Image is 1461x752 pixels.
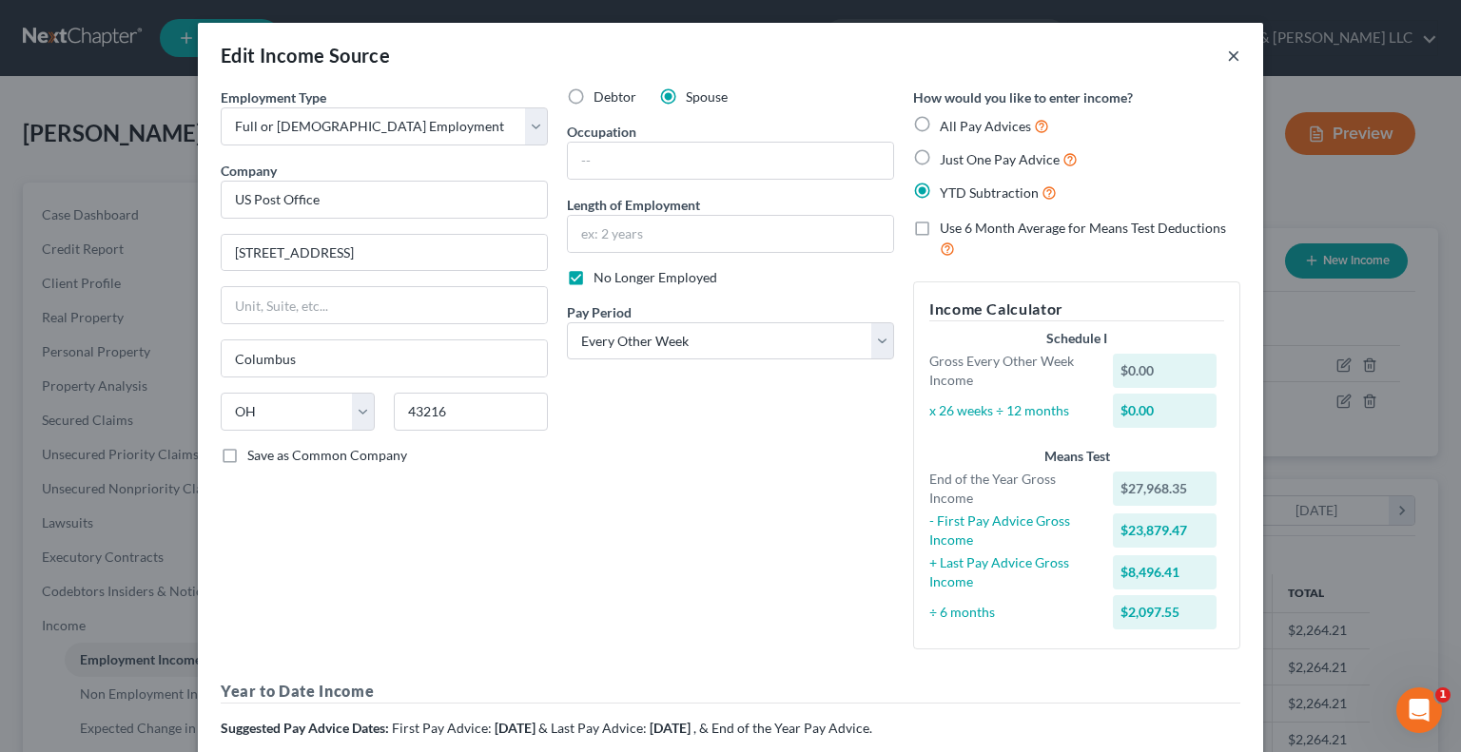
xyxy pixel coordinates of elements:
[920,401,1103,420] div: x 26 weeks ÷ 12 months
[920,511,1103,550] div: - First Pay Advice Gross Income
[392,720,492,736] span: First Pay Advice:
[221,680,1240,704] h5: Year to Date Income
[1227,44,1240,67] button: ×
[221,42,390,68] div: Edit Income Source
[929,447,1224,466] div: Means Test
[247,447,407,463] span: Save as Common Company
[686,88,728,105] span: Spouse
[221,720,389,736] strong: Suggested Pay Advice Dates:
[940,151,1060,167] span: Just One Pay Advice
[538,720,647,736] span: & Last Pay Advice:
[1113,513,1217,548] div: $23,879.47
[495,720,536,736] strong: [DATE]
[1113,354,1217,388] div: $0.00
[940,220,1226,236] span: Use 6 Month Average for Means Test Deductions
[1435,687,1451,703] span: 1
[1396,687,1442,733] iframe: Intercom live chat
[394,393,548,431] input: Enter zip...
[594,88,636,105] span: Debtor
[929,329,1224,348] div: Schedule I
[920,553,1103,591] div: + Last Pay Advice Gross Income
[221,181,548,219] input: Search company by name...
[1113,555,1217,589] div: $8,496.41
[693,720,872,736] span: , & End of the Year Pay Advice.
[222,340,547,376] input: Enter city...
[920,352,1103,390] div: Gross Every Other Week Income
[920,603,1103,622] div: ÷ 6 months
[222,287,547,323] input: Unit, Suite, etc...
[567,304,632,320] span: Pay Period
[650,720,691,736] strong: [DATE]
[920,470,1103,508] div: End of the Year Gross Income
[913,87,1133,107] label: How would you like to enter income?
[221,163,277,179] span: Company
[222,235,547,271] input: Enter address...
[594,269,717,285] span: No Longer Employed
[940,184,1039,201] span: YTD Subtraction
[567,122,636,142] label: Occupation
[929,298,1224,321] h5: Income Calculator
[568,216,893,252] input: ex: 2 years
[940,118,1031,134] span: All Pay Advices
[568,143,893,179] input: --
[1113,595,1217,629] div: $2,097.55
[221,89,326,106] span: Employment Type
[1113,394,1217,428] div: $0.00
[1113,472,1217,506] div: $27,968.35
[567,195,700,215] label: Length of Employment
